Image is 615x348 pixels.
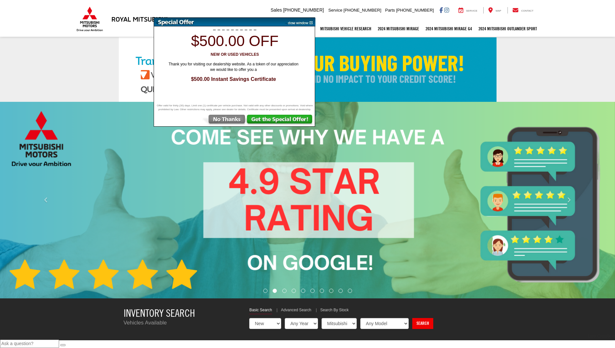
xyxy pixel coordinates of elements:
[412,318,433,329] a: Search
[283,18,315,26] img: close window
[249,318,281,329] select: Choose Vehicle Condition from the dropdown
[360,318,409,329] select: Choose Model from the dropdown
[124,319,240,327] p: Vehicles Available
[588,333,607,340] a: Live Chat
[322,318,357,329] select: Choose Make from the dropdown
[439,7,443,13] a: Facebook: Click to visit our Facebook page
[320,289,324,293] li: Go to slide number 7.
[328,8,342,13] span: Service
[111,15,168,23] h3: Royal Mitsubishi
[156,104,314,111] span: Offer valid for thirty (30) days. Limit one (1) certificate per vehicle purchase. Not valid with ...
[607,333,615,340] a: Text
[317,21,374,37] a: Mitsubishi Vehicle Research
[124,307,240,319] h3: Inventory Search
[521,9,533,12] span: Contact
[281,307,311,314] a: Advanced Search
[273,289,277,293] li: Go to slide number 2.
[292,289,296,293] li: Go to slide number 4.
[444,7,449,13] a: Instagram: Click to visit our Instagram page
[320,307,349,314] a: Search By Stock
[588,333,607,339] span: Live Chat
[154,18,283,26] img: Special Offer
[422,21,475,37] a: 2024 Mitsubishi Mirage G4
[164,62,303,72] span: Thank you for visiting our dealership website. As a token of our appreciation we would like to of...
[483,7,506,14] a: Map
[285,318,318,329] select: Choose Year from the dropdown
[396,8,434,13] span: [PHONE_NUMBER]
[282,289,287,293] li: Go to slide number 3.
[329,289,333,293] li: Go to slide number 8.
[385,8,395,13] span: Parts
[607,333,615,339] span: Text
[301,289,305,293] li: Go to slide number 5.
[338,289,343,293] li: Go to slide number 9.
[475,21,540,37] a: 2024 Mitsubishi Outlander SPORT
[60,344,66,346] button: Send
[454,7,482,14] a: Service
[283,7,324,13] span: [PHONE_NUMBER]
[246,115,315,126] img: Get the Special Offer
[161,76,306,83] span: $500.00 Instant Savings Certificate
[75,6,104,32] img: Mitsubishi
[523,115,615,285] button: Click to view next picture.
[310,289,314,293] li: Go to slide number 6.
[343,8,381,13] span: [PHONE_NUMBER]
[201,115,246,126] img: No Thanks, Continue to Website
[119,37,497,102] img: Check Your Buying Power
[271,7,282,13] span: Sales
[348,289,352,293] li: Go to slide number 10.
[507,7,538,14] a: Contact
[263,289,267,293] li: Go to slide number 1.
[158,53,312,57] h3: New or Used Vehicles
[374,21,422,37] a: 2024 Mitsubishi Mirage
[496,9,501,12] span: Map
[158,33,312,49] h1: $500.00 off
[466,9,477,12] span: Service
[249,307,272,314] a: Basic Search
